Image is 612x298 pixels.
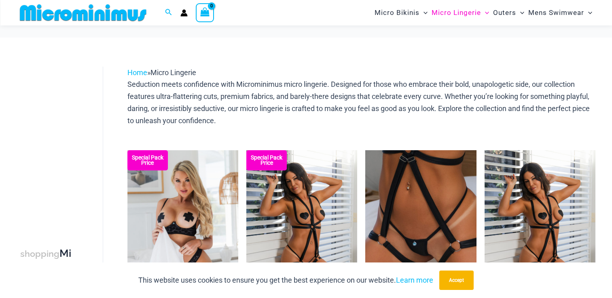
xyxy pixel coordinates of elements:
a: OutersMenu ToggleMenu Toggle [491,2,526,23]
p: This website uses cookies to ensure you get the best experience on our website. [138,274,433,286]
span: shopping [20,249,59,259]
button: Accept [439,271,474,290]
img: MM SHOP LOGO FLAT [17,4,150,22]
a: Micro BikinisMenu ToggleMenu Toggle [373,2,430,23]
a: View Shopping Cart, empty [196,3,214,22]
span: Micro Lingerie [432,2,481,23]
span: Micro Lingerie [150,68,196,77]
span: Menu Toggle [584,2,592,23]
a: Micro LingerieMenu ToggleMenu Toggle [430,2,491,23]
h3: Micro Lingerie [20,247,74,288]
span: Menu Toggle [419,2,428,23]
nav: Site Navigation [371,1,596,24]
span: » [127,68,196,77]
a: Home [127,68,147,77]
a: Learn more [396,276,433,284]
b: Special Pack Price [127,155,168,166]
span: Menu Toggle [516,2,524,23]
span: Micro Bikinis [375,2,419,23]
a: Mens SwimwearMenu ToggleMenu Toggle [526,2,594,23]
span: Outers [493,2,516,23]
iframe: TrustedSite Certified [20,60,93,222]
span: Menu Toggle [481,2,489,23]
a: Search icon link [165,8,172,18]
p: Seduction meets confidence with Microminimus micro lingerie. Designed for those who embrace their... [127,78,595,126]
b: Special Pack Price [246,155,287,166]
a: Account icon link [180,9,188,17]
span: Mens Swimwear [528,2,584,23]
